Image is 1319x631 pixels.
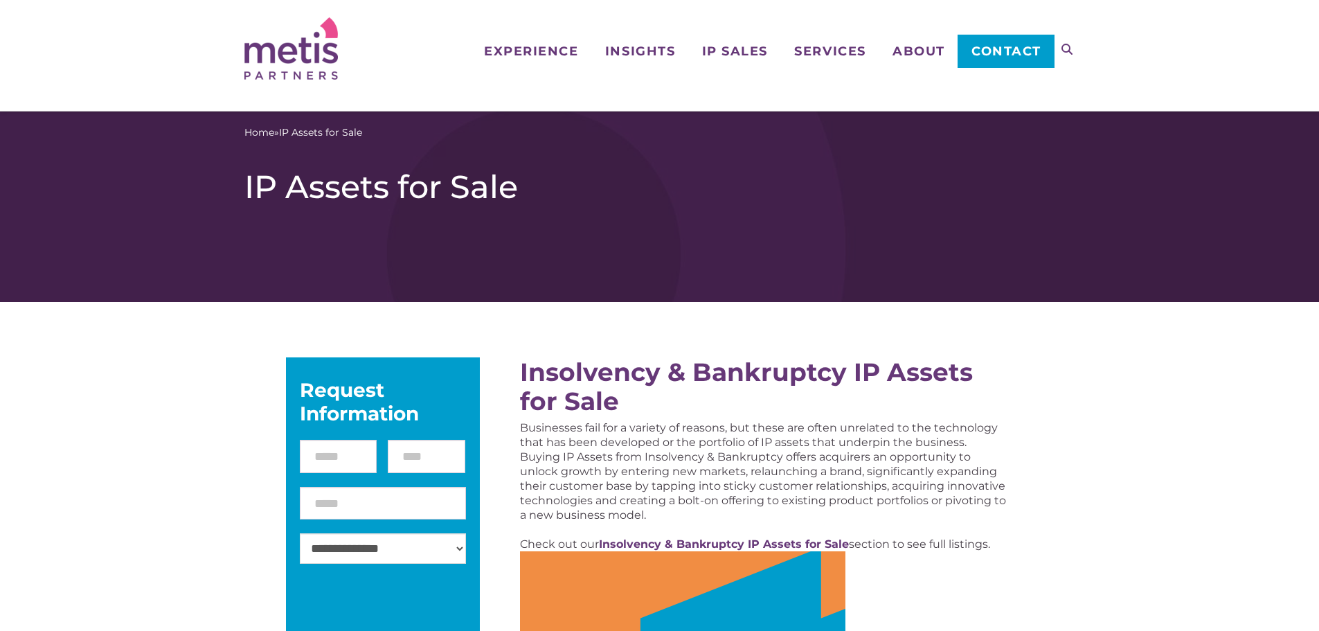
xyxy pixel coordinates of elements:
[520,420,1007,522] p: Businesses fail for a variety of reasons, but these are often unrelated to the technology that ha...
[244,17,338,80] img: Metis Partners
[892,45,945,57] span: About
[484,45,578,57] span: Experience
[244,125,362,140] span: »
[279,125,362,140] span: IP Assets for Sale
[971,45,1041,57] span: Contact
[520,357,973,416] a: Insolvency & Bankruptcy IP Assets for Sale
[520,537,1007,551] p: Check out our section to see full listings.
[244,125,274,140] a: Home
[300,378,466,425] div: Request Information
[244,168,1075,206] h1: IP Assets for Sale
[702,45,768,57] span: IP Sales
[794,45,865,57] span: Services
[958,35,1054,68] a: Contact
[605,45,675,57] span: Insights
[599,537,849,551] a: Insolvency & Bankruptcy IP Assets for Sale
